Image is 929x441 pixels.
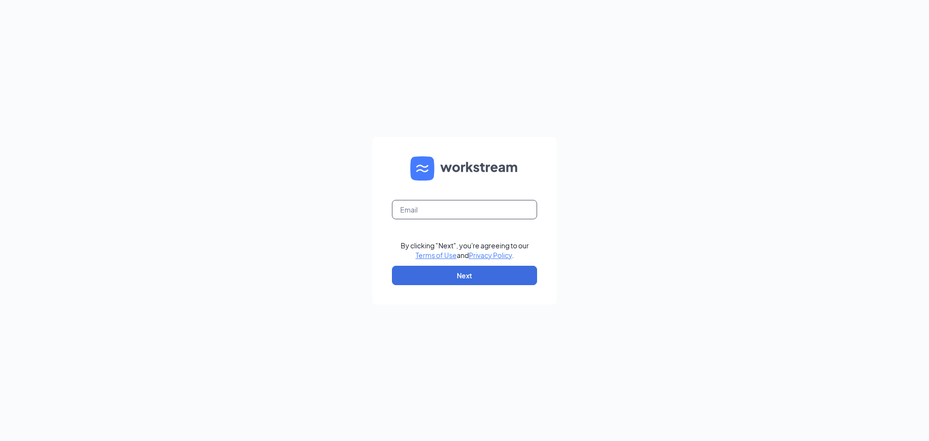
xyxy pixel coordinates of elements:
[469,251,512,259] a: Privacy Policy
[410,156,519,181] img: WS logo and Workstream text
[401,241,529,260] div: By clicking "Next", you're agreeing to our and .
[392,266,537,285] button: Next
[416,251,457,259] a: Terms of Use
[392,200,537,219] input: Email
